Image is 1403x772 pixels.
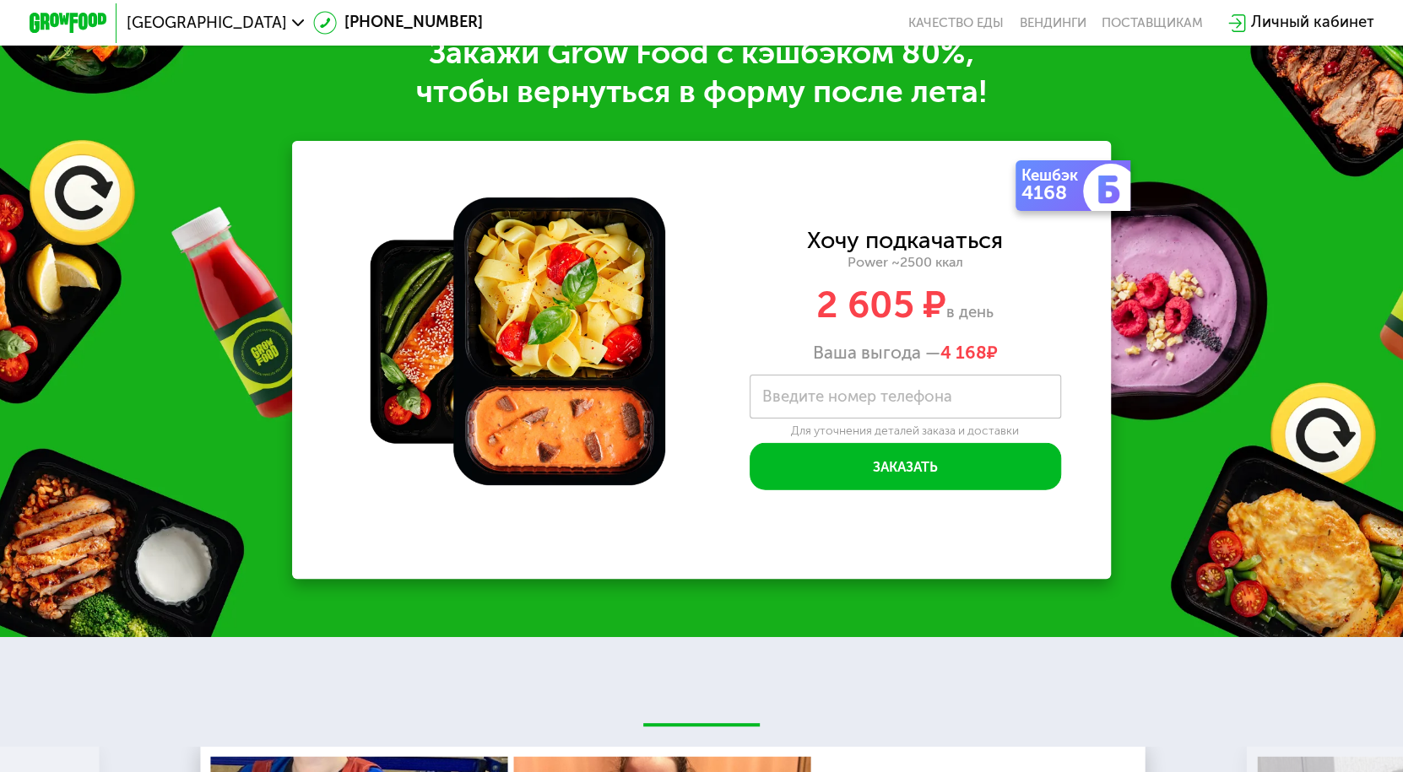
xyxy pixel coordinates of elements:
span: в день [946,303,994,321]
label: Введите номер телефона [762,391,952,402]
a: Вендинги [1019,15,1086,30]
div: Хочу подкачаться [807,229,1003,251]
a: Качество еды [908,15,1004,30]
span: 2 605 ₽ [816,283,946,327]
div: 4168 [1021,183,1087,202]
div: Power ~2500 ккал [700,254,1111,272]
button: Заказать [750,443,1061,489]
div: Кешбэк [1021,168,1087,183]
span: [GEOGRAPHIC_DATA] [127,15,287,30]
div: Личный кабинет [1250,11,1373,35]
span: 4 168 [940,342,987,363]
div: поставщикам [1102,15,1203,30]
span: ₽ [940,342,998,363]
a: [PHONE_NUMBER] [313,11,483,35]
div: Для уточнения деталей заказа и доставки [750,424,1061,439]
div: Ваша выгода — [700,342,1111,363]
